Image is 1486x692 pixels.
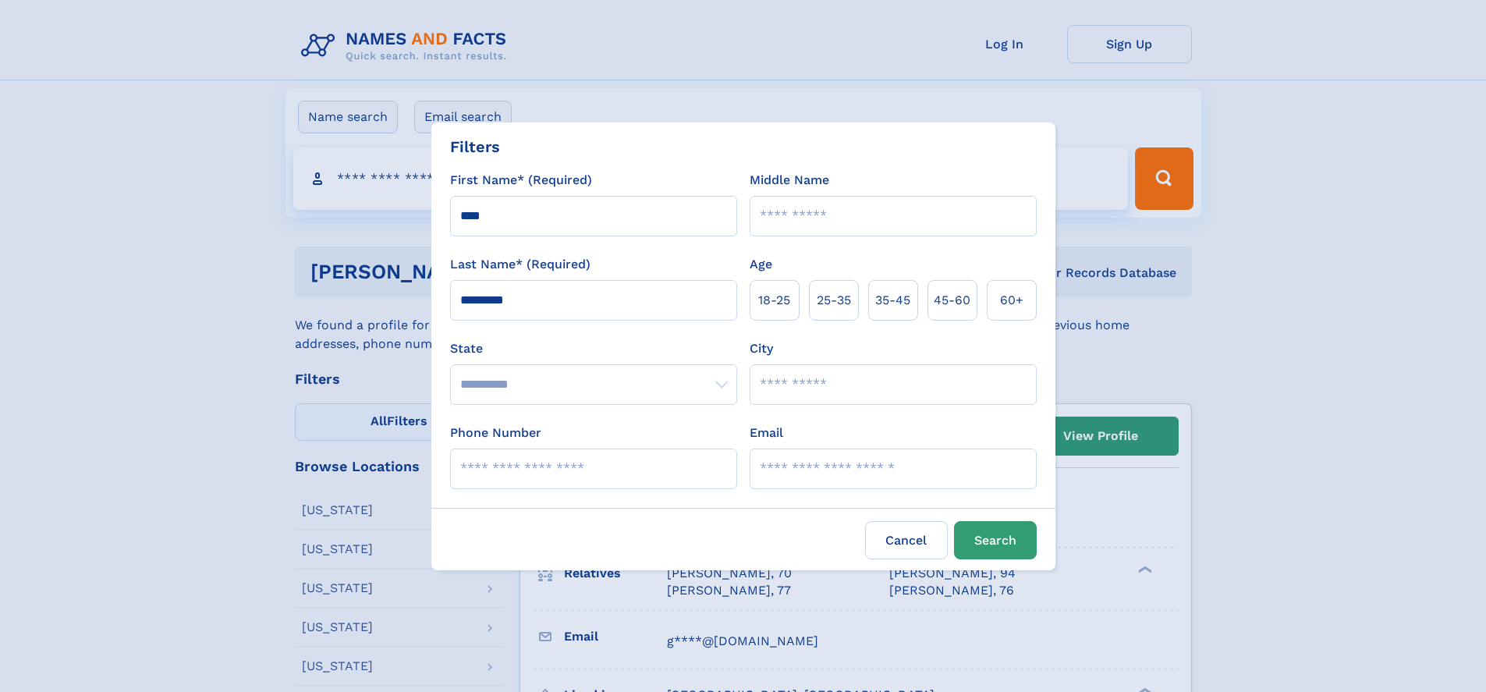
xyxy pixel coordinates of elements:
[865,521,948,559] label: Cancel
[450,339,737,358] label: State
[750,424,783,442] label: Email
[875,291,910,310] span: 35‑45
[750,171,829,190] label: Middle Name
[450,171,592,190] label: First Name* (Required)
[1000,291,1023,310] span: 60+
[934,291,970,310] span: 45‑60
[954,521,1037,559] button: Search
[758,291,790,310] span: 18‑25
[750,255,772,274] label: Age
[817,291,851,310] span: 25‑35
[450,255,590,274] label: Last Name* (Required)
[450,135,500,158] div: Filters
[450,424,541,442] label: Phone Number
[750,339,773,358] label: City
